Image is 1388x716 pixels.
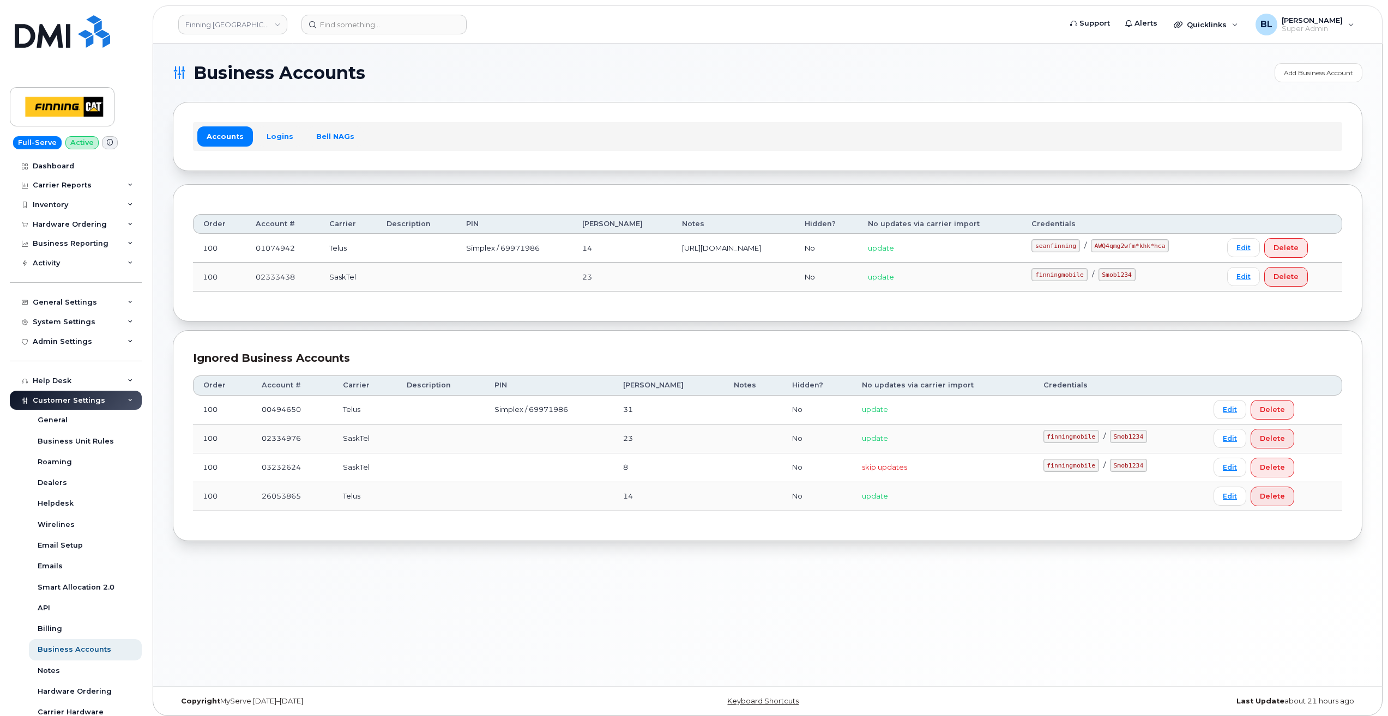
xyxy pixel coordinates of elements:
[193,453,252,482] td: 100
[333,375,397,395] th: Carrier
[252,482,333,511] td: 26053865
[319,263,377,292] td: SaskTel
[868,272,894,281] span: update
[319,234,377,263] td: Telus
[613,453,724,482] td: 8
[193,482,252,511] td: 100
[1260,491,1285,501] span: Delete
[1091,239,1169,252] code: AWQ4qmg2wfm*khk*hca
[252,375,333,395] th: Account #
[377,214,456,234] th: Description
[333,424,397,453] td: SaskTel
[397,375,485,395] th: Description
[858,214,1022,234] th: No updates via carrier import
[1214,487,1246,506] a: Edit
[333,453,397,482] td: SaskTel
[1260,462,1285,472] span: Delete
[862,463,907,471] span: skip updates
[456,234,572,263] td: Simplex / 69971986
[246,214,319,234] th: Account #
[1264,267,1308,287] button: Delete
[246,263,319,292] td: 02333438
[1022,214,1217,234] th: Credentials
[572,263,672,292] td: 23
[193,234,246,263] td: 100
[1227,238,1260,257] a: Edit
[1214,458,1246,477] a: Edit
[782,424,852,453] td: No
[672,234,795,263] td: [URL][DOMAIN_NAME]
[966,697,1362,706] div: about 21 hours ago
[197,126,253,146] a: Accounts
[319,214,377,234] th: Carrier
[1274,242,1299,253] span: Delete
[782,396,852,424] td: No
[1110,430,1147,443] code: Smob1234
[1034,375,1204,395] th: Credentials
[193,375,252,395] th: Order
[1031,268,1087,281] code: finningmobile
[862,492,888,500] span: update
[862,405,888,414] span: update
[852,375,1034,395] th: No updates via carrier import
[485,396,613,424] td: Simplex / 69971986
[485,375,613,395] th: PIN
[1103,460,1106,469] span: /
[1275,63,1362,82] a: Add Business Account
[782,453,852,482] td: No
[1260,404,1285,415] span: Delete
[672,214,795,234] th: Notes
[1251,400,1294,420] button: Delete
[724,375,782,395] th: Notes
[193,214,246,234] th: Order
[572,214,672,234] th: [PERSON_NAME]
[1031,239,1080,252] code: seanfinning
[1110,459,1147,472] code: Smob1234
[862,434,888,442] span: update
[1236,697,1284,705] strong: Last Update
[782,375,852,395] th: Hidden?
[1260,433,1285,444] span: Delete
[1251,429,1294,448] button: Delete
[1043,430,1099,443] code: finningmobile
[252,424,333,453] td: 02334976
[246,234,319,263] td: 01074942
[1227,267,1260,286] a: Edit
[1092,270,1094,278] span: /
[1274,271,1299,282] span: Delete
[257,126,303,146] a: Logins
[1251,487,1294,506] button: Delete
[1103,432,1106,440] span: /
[193,396,252,424] td: 100
[1264,238,1308,258] button: Delete
[1043,459,1099,472] code: finningmobile
[252,453,333,482] td: 03232624
[795,263,858,292] td: No
[181,697,220,705] strong: Copyright
[613,396,724,424] td: 31
[193,350,1342,366] div: Ignored Business Accounts
[782,482,852,511] td: No
[333,396,397,424] td: Telus
[613,482,724,511] td: 14
[1099,268,1136,281] code: Smob1234
[795,234,858,263] td: No
[252,396,333,424] td: 00494650
[613,424,724,453] td: 23
[173,697,569,706] div: MyServe [DATE]–[DATE]
[795,214,858,234] th: Hidden?
[727,697,799,705] a: Keyboard Shortcuts
[333,482,397,511] td: Telus
[194,65,365,81] span: Business Accounts
[1084,241,1087,250] span: /
[307,126,364,146] a: Bell NAGs
[456,214,572,234] th: PIN
[613,375,724,395] th: [PERSON_NAME]
[868,244,894,252] span: update
[1251,458,1294,477] button: Delete
[572,234,672,263] td: 14
[1214,429,1246,448] a: Edit
[193,263,246,292] td: 100
[193,424,252,453] td: 100
[1214,400,1246,419] a: Edit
